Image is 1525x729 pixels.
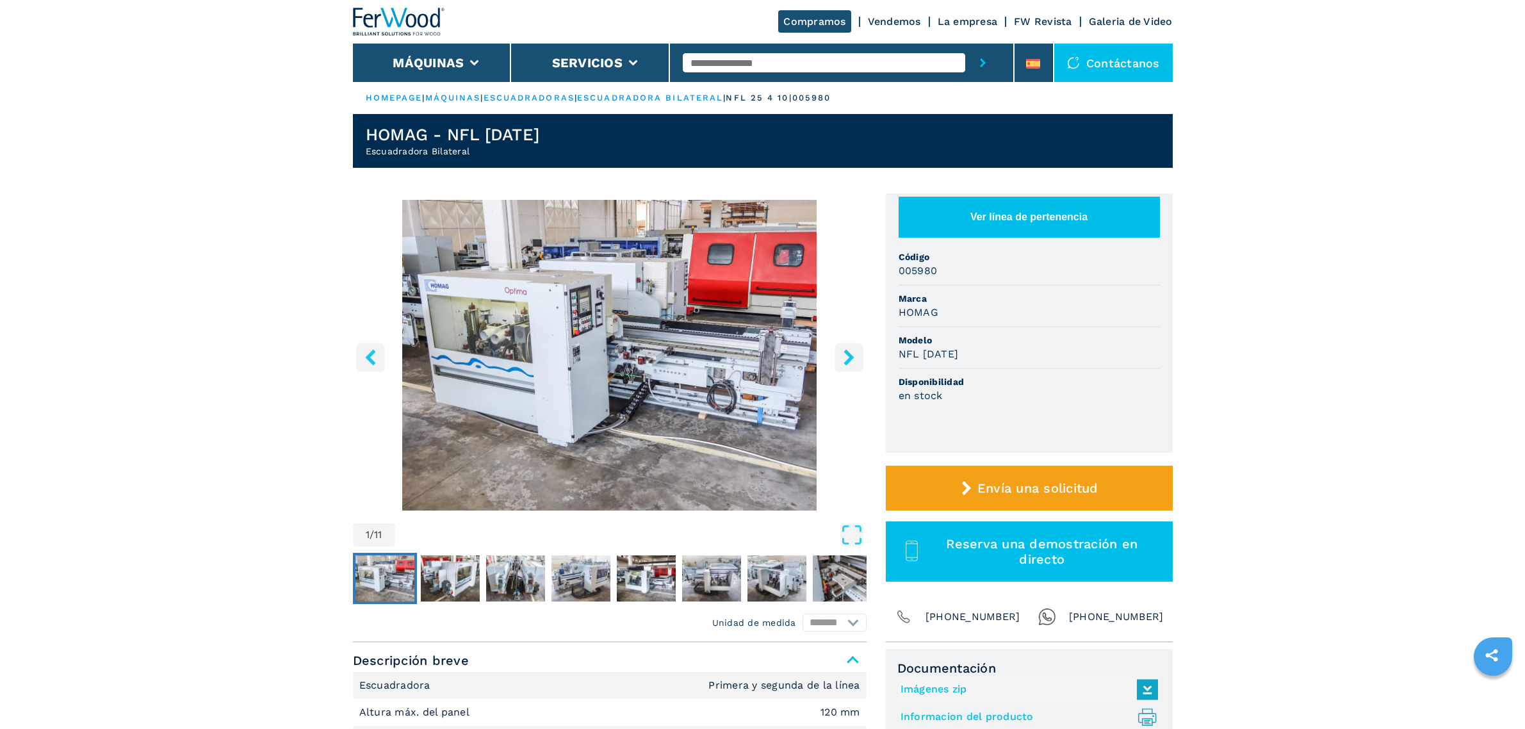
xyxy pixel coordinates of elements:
h3: HOMAG [899,305,938,320]
span: Descripción breve [353,649,867,672]
a: Imágenes zip [901,679,1152,700]
em: 120 mm [820,707,860,717]
span: Envía una solicitud [977,480,1098,496]
span: Marca [899,292,1160,305]
img: fffd3e217ac9e46e3fd961987e9b4fb5 [486,555,545,602]
span: 11 [374,530,382,540]
button: left-button [356,343,385,372]
p: Altura máx. del panel [359,705,473,719]
a: Vendemos [868,15,921,28]
a: sharethis [1476,639,1508,671]
button: right-button [835,343,863,372]
div: Go to Slide 1 [353,200,867,511]
img: ca6f62c55ae12ac1a760b7e13622e6a8 [551,555,610,602]
button: Go to Slide 5 [614,553,678,604]
span: | [575,93,577,102]
button: Go to Slide 7 [745,553,809,604]
a: escuadradora bilateral [577,93,723,102]
img: Ferwood [353,8,445,36]
button: Go to Slide 4 [549,553,613,604]
a: Compramos [778,10,851,33]
div: Contáctanos [1054,44,1173,82]
button: Go to Slide 2 [418,553,482,604]
img: 6614312a76194c348a4d4178eb006ab2 [617,555,676,602]
span: [PHONE_NUMBER] [1069,608,1164,626]
span: Código [899,250,1160,263]
button: submit-button [965,44,1000,82]
img: Escuadradora Bilateral HOMAG NFL 25/4/10 [353,200,867,511]
img: 5cc6f3f673c882c1bd741eed73faf021 [421,555,480,602]
span: [PHONE_NUMBER] [926,608,1020,626]
nav: Thumbnail Navigation [353,553,867,604]
button: Open Fullscreen [398,523,863,546]
img: 4aa588f7decbe5c92a9e375a68624d19 [747,555,806,602]
button: Ver línea de pertenencia [899,197,1160,238]
em: Primera y segunda de la línea [708,680,860,691]
span: Documentación [897,660,1161,676]
span: | [480,93,483,102]
button: Go to Slide 1 [353,553,417,604]
button: Go to Slide 8 [810,553,874,604]
button: Reserva una demostración en directo [886,521,1173,582]
a: Informacion del producto [901,707,1152,728]
img: Whatsapp [1038,608,1056,626]
span: / [370,530,374,540]
h3: en stock [899,388,943,403]
button: Go to Slide 6 [680,553,744,604]
a: máquinas [425,93,481,102]
img: b47813f1934de9173b7d0528ce80487b [813,555,872,602]
a: HOMEPAGE [366,93,423,102]
p: nfl 25 4 10 | [726,92,792,104]
p: 005980 [792,92,831,104]
p: Escuadradora [359,678,434,692]
span: Disponibilidad [899,375,1160,388]
iframe: Chat [1471,671,1515,719]
a: FW Revista [1014,15,1072,28]
em: Unidad de medida [712,616,796,629]
span: 1 [366,530,370,540]
span: Reserva una demostración en directo [926,536,1157,567]
h1: HOMAG - NFL [DATE] [366,124,540,145]
h2: Escuadradora Bilateral [366,145,540,158]
img: Phone [895,608,913,626]
h3: 005980 [899,263,938,278]
button: Envía una solicitud [886,466,1173,511]
img: 010982839217e5c34bca96a9e8df7190 [355,555,414,602]
img: 3b0952f3aefcc474ccb613a2ced18c17 [682,555,741,602]
a: La empresa [938,15,998,28]
span: | [422,93,425,102]
span: Modelo [899,334,1160,347]
button: Máquinas [393,55,464,70]
button: Go to Slide 3 [484,553,548,604]
button: Servicios [552,55,623,70]
img: Contáctanos [1067,56,1080,69]
h3: NFL [DATE] [899,347,959,361]
a: escuadradoras [484,93,575,102]
span: | [723,93,726,102]
a: Galeria de Video [1089,15,1173,28]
